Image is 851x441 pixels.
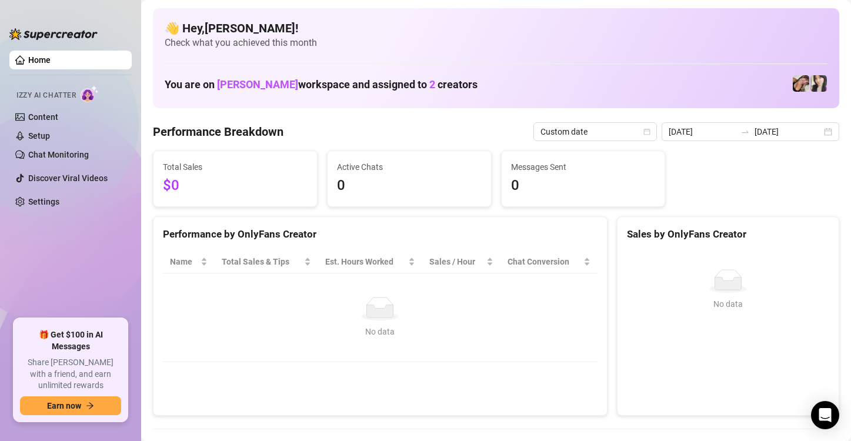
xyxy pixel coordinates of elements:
span: arrow-right [86,402,94,410]
th: Chat Conversion [500,250,597,273]
h4: 👋 Hey, [PERSON_NAME] ! [165,20,827,36]
span: Share [PERSON_NAME] with a friend, and earn unlimited rewards [20,357,121,392]
span: $0 [163,175,308,197]
img: AI Chatter [81,85,99,102]
span: Custom date [540,123,650,141]
span: to [740,127,750,136]
th: Sales / Hour [422,250,501,273]
div: Est. Hours Worked [325,255,406,268]
a: Chat Monitoring [28,150,89,159]
div: Open Intercom Messenger [811,401,839,429]
input: End date [755,125,822,138]
th: Name [163,250,215,273]
a: Discover Viral Videos [28,173,108,183]
span: Check what you achieved this month [165,36,827,49]
a: Setup [28,131,50,141]
span: calendar [643,128,650,135]
span: Izzy AI Chatter [16,90,76,101]
span: [PERSON_NAME] [217,78,298,91]
span: Total Sales [163,161,308,173]
div: Performance by OnlyFans Creator [163,226,598,242]
div: Sales by OnlyFans Creator [627,226,829,242]
span: Chat Conversion [508,255,580,268]
input: Start date [669,125,736,138]
span: Earn now [47,401,81,410]
span: Name [170,255,198,268]
h1: You are on workspace and assigned to creators [165,78,478,91]
a: Content [28,112,58,122]
span: Sales / Hour [429,255,485,268]
a: Home [28,55,51,65]
span: swap-right [740,127,750,136]
div: No data [175,325,586,338]
button: Earn nowarrow-right [20,396,121,415]
span: Messages Sent [511,161,656,173]
img: Christina [793,75,809,92]
span: 🎁 Get $100 in AI Messages [20,329,121,352]
img: logo-BBDzfeDw.svg [9,28,98,40]
th: Total Sales & Tips [215,250,318,273]
a: Settings [28,197,59,206]
span: Total Sales & Tips [222,255,302,268]
span: Active Chats [337,161,482,173]
span: 2 [429,78,435,91]
img: Christina [810,75,827,92]
span: 0 [337,175,482,197]
span: 0 [511,175,656,197]
div: No data [632,298,825,310]
h4: Performance Breakdown [153,123,283,140]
